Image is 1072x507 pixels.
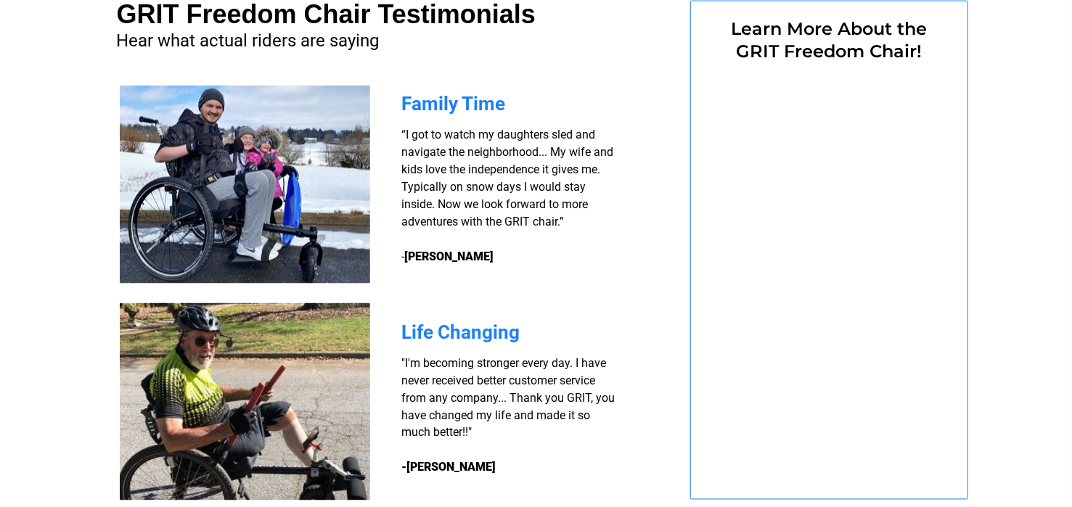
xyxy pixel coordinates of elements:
[715,71,944,180] iframe: Form 0
[117,30,380,51] span: Hear what actual riders are saying
[402,461,496,474] strong: -[PERSON_NAME]
[402,93,506,115] span: Family Time
[402,128,614,263] span: “I got to watch my daughters sled and navigate the neighborhood... My wife and kids love the inde...
[402,321,520,343] span: Life Changing
[732,18,928,62] span: Learn More About the GRIT Freedom Chair!
[405,250,494,263] strong: [PERSON_NAME]
[402,356,615,440] span: "I'm becoming stronger every day. I have never received better customer service from any company....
